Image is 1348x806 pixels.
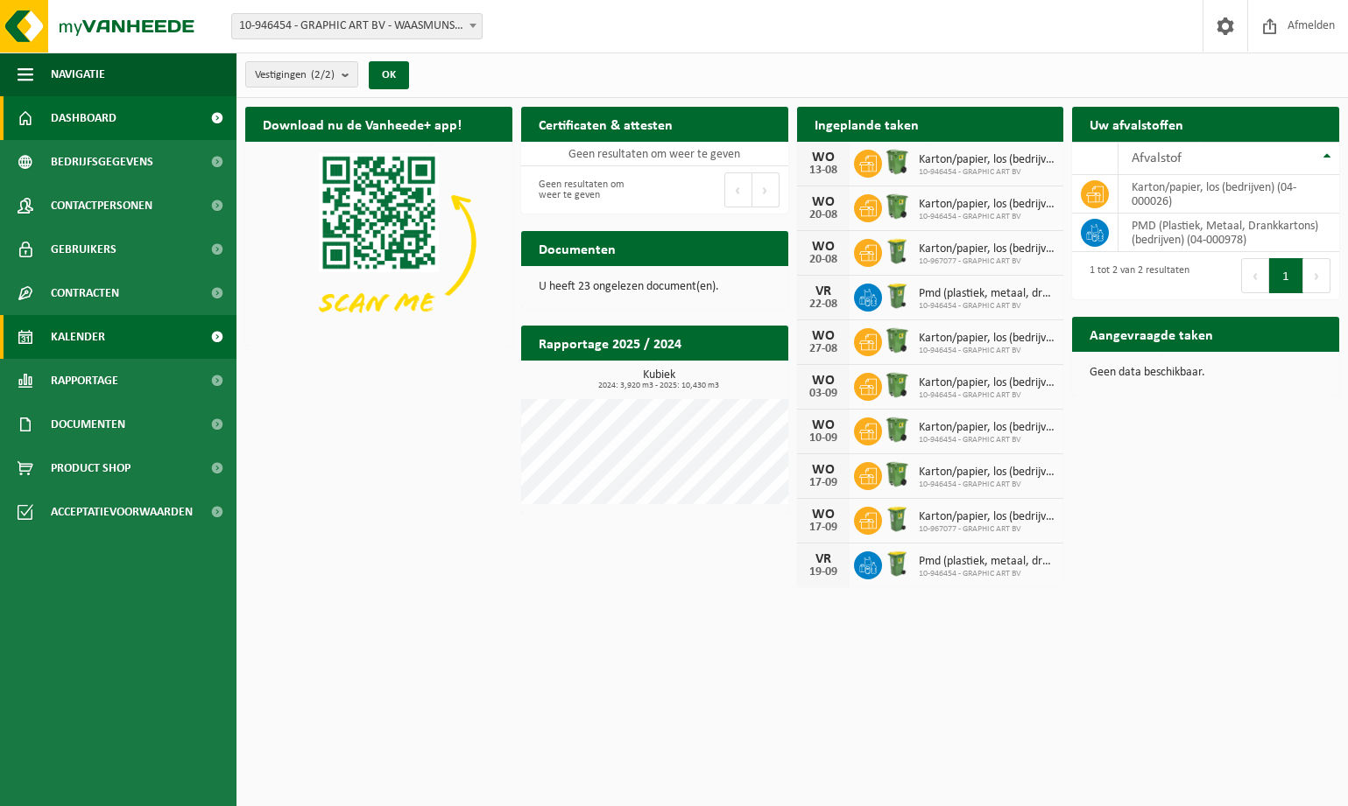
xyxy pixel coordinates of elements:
[1119,214,1339,252] td: PMD (Plastiek, Metaal, Drankkartons) (bedrijven) (04-000978)
[51,490,193,534] span: Acceptatievoorwaarden
[806,432,841,445] div: 10-09
[806,343,841,355] div: 27-08
[51,53,105,96] span: Navigatie
[806,284,841,298] div: VR
[919,346,1055,356] span: 10-946454 - GRAPHIC ART BV
[882,326,912,355] img: WB-0370-HPE-GN-50
[530,382,788,390] span: 2024: 3,920 m3 - 2025: 10,430 m3
[882,192,912,221] img: WB-0370-HPE-GN-50
[806,165,841,177] div: 13-08
[1072,317,1231,351] h2: Aangevraagde taken
[752,172,780,207] button: Next
[919,390,1055,401] span: 10-946454 - GRAPHIC ART BV
[51,403,125,446] span: Documenten
[724,172,752,207] button: Previous
[311,69,335,81] count: (2/2)
[882,236,912,266] img: WB-0240-HPE-GN-50
[1132,151,1182,165] span: Afvalstof
[1269,258,1303,293] button: 1
[806,209,841,221] div: 20-08
[882,549,912,578] img: WB-0240-HPE-GN-50
[232,14,482,39] span: 10-946454 - GRAPHIC ART BV - WAASMUNSTER
[806,522,841,534] div: 17-09
[255,62,335,88] span: Vestigingen
[806,388,841,400] div: 03-09
[882,459,912,489] img: WB-0370-HPE-GN-50
[806,298,841,311] div: 22-08
[51,446,131,490] span: Product Shop
[521,326,699,360] h2: Rapportage 2025 / 2024
[919,242,1055,256] span: Karton/papier, los (bedrijven)
[1303,258,1330,293] button: Next
[806,552,841,566] div: VR
[882,504,912,534] img: WB-0240-HPE-GN-50
[245,142,512,342] img: Download de VHEPlus App
[51,184,152,228] span: Contactpersonen
[1081,256,1189,295] div: 1 tot 2 van 2 resultaten
[51,140,153,184] span: Bedrijfsgegevens
[919,167,1055,178] span: 10-946454 - GRAPHIC ART BV
[51,228,116,271] span: Gebruikers
[806,254,841,266] div: 20-08
[521,107,690,141] h2: Certificaten & attesten
[919,256,1055,267] span: 10-967077 - GRAPHIC ART BV
[919,480,1055,490] span: 10-946454 - GRAPHIC ART BV
[882,415,912,445] img: WB-0370-HPE-GN-50
[51,359,118,403] span: Rapportage
[919,435,1055,445] span: 10-946454 - GRAPHIC ART BV
[369,61,409,89] button: OK
[919,301,1055,312] span: 10-946454 - GRAPHIC ART BV
[806,463,841,477] div: WO
[806,566,841,578] div: 19-09
[530,369,788,390] h3: Kubiek
[521,142,788,166] td: Geen resultaten om weer te geven
[51,315,105,359] span: Kalender
[806,151,841,165] div: WO
[245,61,358,88] button: Vestigingen(2/2)
[919,510,1055,524] span: Karton/papier, los (bedrijven)
[806,329,841,343] div: WO
[919,569,1055,579] span: 10-946454 - GRAPHIC ART BV
[231,13,483,39] span: 10-946454 - GRAPHIC ART BV - WAASMUNSTER
[882,147,912,177] img: WB-0370-HPE-GN-50
[806,374,841,388] div: WO
[1241,258,1269,293] button: Previous
[806,195,841,209] div: WO
[919,212,1055,222] span: 10-946454 - GRAPHIC ART BV
[882,370,912,400] img: WB-0370-HPE-GN-50
[539,281,771,293] p: U heeft 23 ongelezen document(en).
[1072,107,1201,141] h2: Uw afvalstoffen
[919,198,1055,212] span: Karton/papier, los (bedrijven)
[530,171,646,209] div: Geen resultaten om weer te geven
[919,421,1055,435] span: Karton/papier, los (bedrijven)
[658,360,787,395] a: Bekijk rapportage
[51,271,119,315] span: Contracten
[806,477,841,489] div: 17-09
[806,240,841,254] div: WO
[919,555,1055,569] span: Pmd (plastiek, metaal, drankkartons) (bedrijven)
[245,107,479,141] h2: Download nu de Vanheede+ app!
[919,524,1055,535] span: 10-967077 - GRAPHIC ART BV
[797,107,936,141] h2: Ingeplande taken
[806,508,841,522] div: WO
[919,376,1055,390] span: Karton/papier, los (bedrijven)
[882,281,912,311] img: WB-0240-HPE-GN-50
[919,466,1055,480] span: Karton/papier, los (bedrijven)
[919,287,1055,301] span: Pmd (plastiek, metaal, drankkartons) (bedrijven)
[919,332,1055,346] span: Karton/papier, los (bedrijven)
[919,153,1055,167] span: Karton/papier, los (bedrijven)
[1090,367,1322,379] p: Geen data beschikbaar.
[521,231,633,265] h2: Documenten
[1119,175,1339,214] td: karton/papier, los (bedrijven) (04-000026)
[51,96,116,140] span: Dashboard
[806,418,841,432] div: WO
